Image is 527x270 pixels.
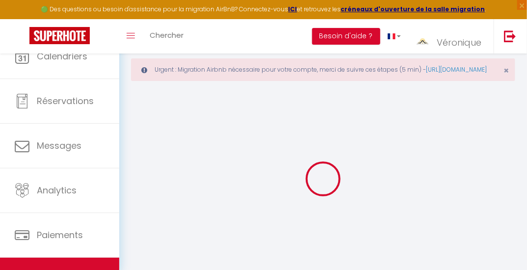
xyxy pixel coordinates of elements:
[504,30,516,42] img: logout
[37,95,94,107] span: Réservations
[341,5,485,13] a: créneaux d'ouverture de la salle migration
[289,5,297,13] a: ICI
[503,66,509,75] button: Close
[408,19,494,54] a: ... Véronique
[150,30,184,40] span: Chercher
[142,19,191,54] a: Chercher
[503,64,509,77] span: ×
[37,139,81,152] span: Messages
[37,50,87,62] span: Calendriers
[37,229,83,241] span: Paiements
[416,28,430,58] img: ...
[29,27,90,44] img: Super Booking
[131,58,515,81] div: Urgent : Migration Airbnb nécessaire pour votre compte, merci de suivre ces étapes (5 min) -
[426,65,487,74] a: [URL][DOMAIN_NAME]
[437,36,481,49] span: Véronique
[37,184,77,196] span: Analytics
[312,28,380,45] button: Besoin d'aide ?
